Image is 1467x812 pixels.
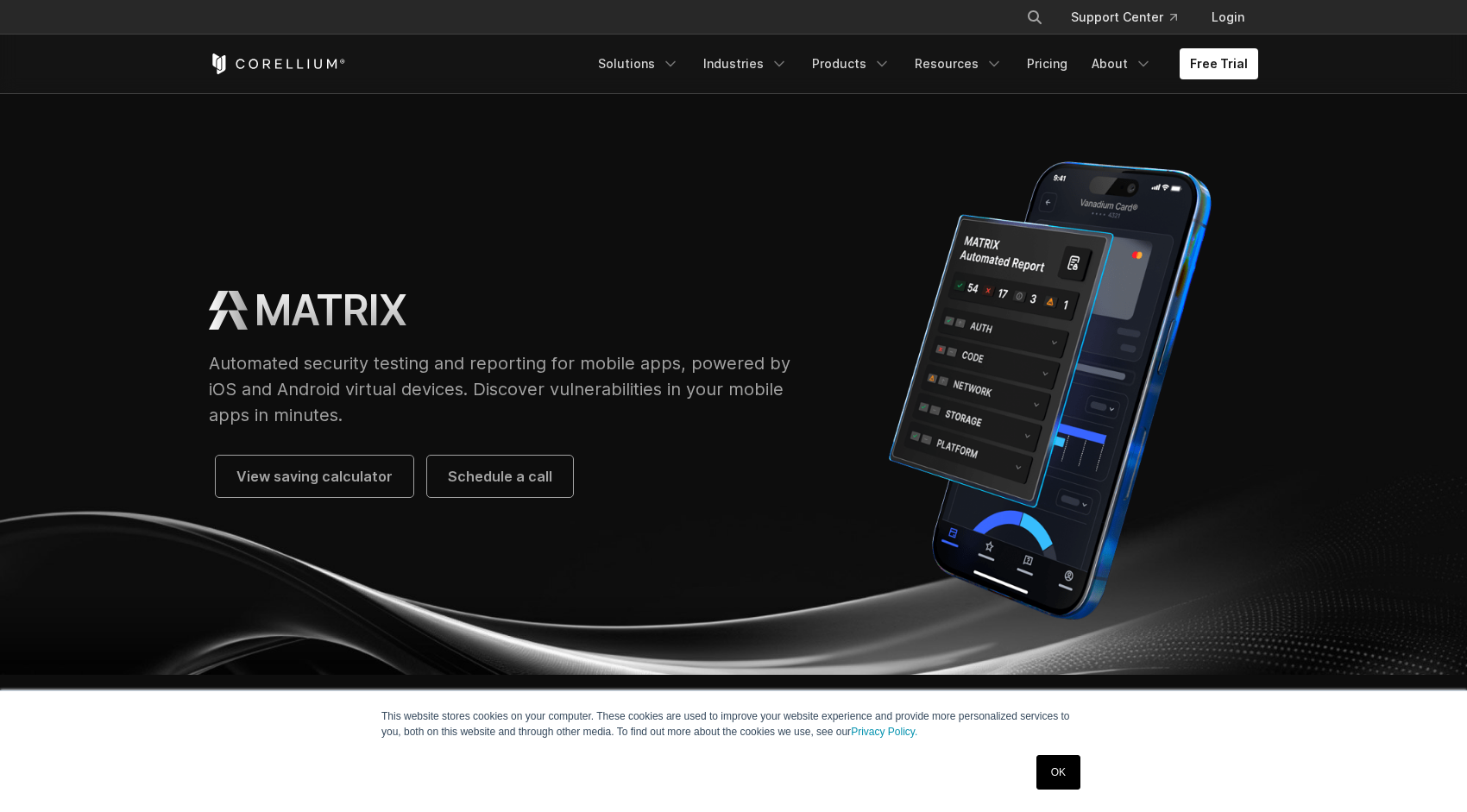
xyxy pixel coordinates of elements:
[588,48,689,79] a: Solutions
[1180,48,1258,79] a: Free Trial
[1198,2,1258,33] a: Login
[904,48,1013,79] a: Resources
[851,726,917,738] a: Privacy Policy.
[209,350,807,428] p: Automated security testing and reporting for mobile apps, powered by iOS and Android virtual devi...
[209,54,346,74] a: Corellium Home
[1019,2,1050,33] button: Search
[255,285,406,337] h1: MATRIX
[236,466,393,487] span: View saving calculator
[448,466,552,487] span: Schedule a call
[427,456,573,497] a: Schedule a call
[216,456,413,497] a: View saving calculator
[1005,2,1258,33] div: Navigation Menu
[1081,48,1162,79] a: About
[381,708,1086,740] p: This website stores cookies on your computer. These cookies are used to improve your website expe...
[1017,48,1078,79] a: Pricing
[841,148,1258,633] img: Corellium MATRIX automated report on iPhone showing app vulnerability test results across securit...
[209,291,248,330] img: MATRIX Logo
[1036,755,1080,790] a: OK
[1057,2,1191,33] a: Support Center
[693,48,798,79] a: Industries
[588,48,1258,79] div: Navigation Menu
[802,48,901,79] a: Products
